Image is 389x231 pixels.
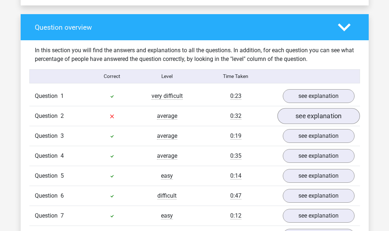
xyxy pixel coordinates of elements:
[61,92,64,99] span: 1
[140,73,195,80] div: Level
[61,152,64,159] span: 4
[230,192,241,199] span: 0:47
[157,152,177,160] span: average
[157,192,177,199] span: difficult
[230,172,241,180] span: 0:14
[157,132,177,140] span: average
[84,73,140,80] div: Correct
[283,149,355,163] a: see explanation
[61,132,64,139] span: 3
[283,189,355,203] a: see explanation
[61,172,64,179] span: 5
[35,92,61,100] span: Question
[161,172,173,180] span: easy
[230,92,241,100] span: 0:23
[35,112,61,120] span: Question
[152,92,183,100] span: very difficult
[161,212,173,219] span: easy
[230,112,241,120] span: 0:32
[35,132,61,140] span: Question
[230,152,241,160] span: 0:35
[61,192,64,199] span: 6
[35,191,61,200] span: Question
[277,108,360,124] a: see explanation
[230,132,241,140] span: 0:19
[283,169,355,183] a: see explanation
[283,129,355,143] a: see explanation
[35,172,61,180] span: Question
[35,23,327,32] h4: Question overview
[29,46,360,63] div: In this section you will find the answers and explanations to all the questions. In addition, for...
[283,209,355,223] a: see explanation
[157,112,177,120] span: average
[61,212,64,219] span: 7
[35,152,61,160] span: Question
[194,73,277,80] div: Time Taken
[35,211,61,220] span: Question
[230,212,241,219] span: 0:12
[283,89,355,103] a: see explanation
[61,112,64,119] span: 2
